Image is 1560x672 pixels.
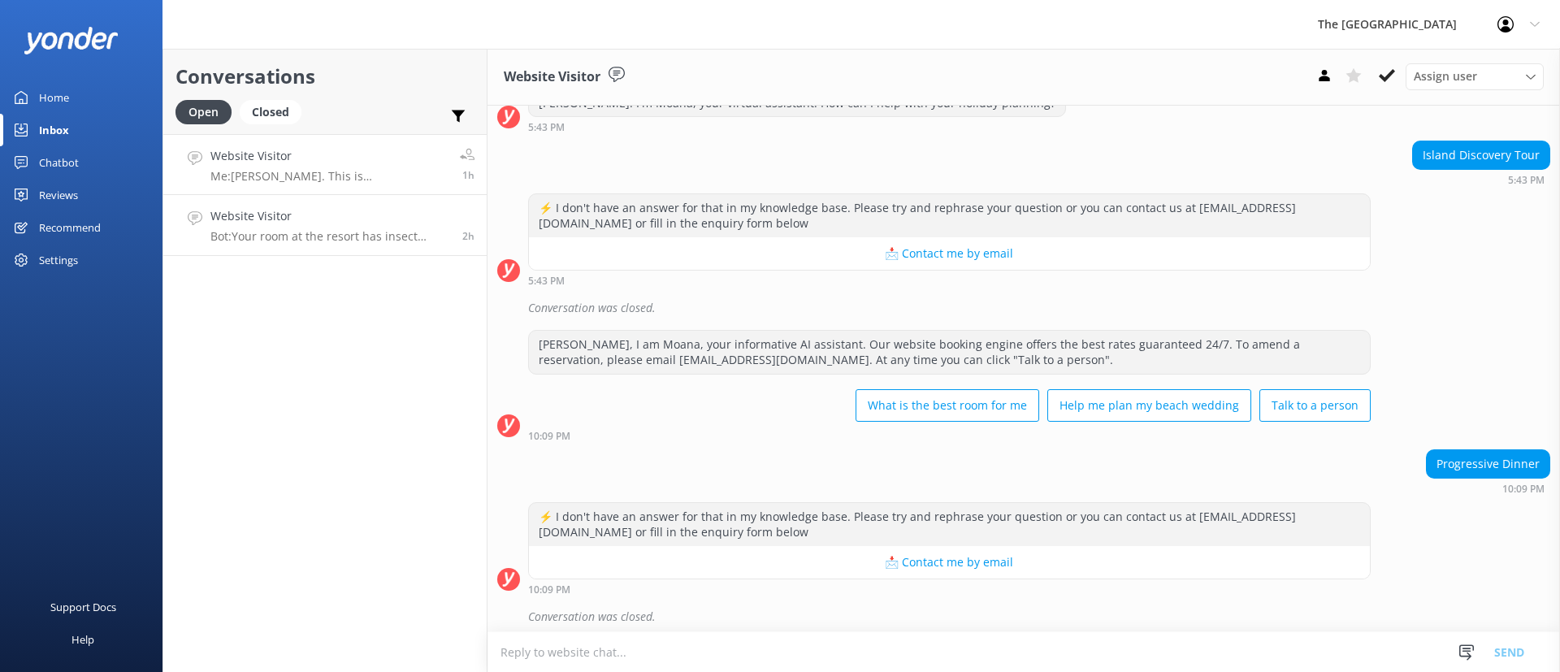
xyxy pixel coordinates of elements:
div: 10:09pm 08-Aug-2025 (UTC -10:00) Pacific/Honolulu [1426,483,1550,494]
h2: Conversations [175,61,474,92]
div: Settings [39,244,78,276]
span: Assign user [1414,67,1477,85]
div: [PERSON_NAME], I am Moana, your informative AI assistant. Our website booking engine offers the b... [529,331,1370,374]
strong: 5:43 PM [528,276,565,286]
a: Website VisitorMe:[PERSON_NAME]. This is [PERSON_NAME] from the Reservations. Yes, we have. Our S... [163,134,487,195]
h3: Website Visitor [504,67,600,88]
strong: 10:09 PM [528,585,570,595]
h4: Website Visitor [210,207,450,225]
div: Home [39,81,69,114]
strong: 10:09 PM [1502,484,1545,494]
div: 10:09pm 08-Aug-2025 (UTC -10:00) Pacific/Honolulu [528,583,1371,595]
div: Assign User [1406,63,1544,89]
div: Closed [240,100,301,124]
div: Reviews [39,179,78,211]
div: Island Discovery Tour [1413,141,1549,169]
div: Progressive Dinner [1427,450,1549,478]
div: Chatbot [39,146,79,179]
div: Help [71,623,94,656]
a: Closed [240,102,310,120]
div: 05:43pm 08-Aug-2025 (UTC -10:00) Pacific/Honolulu [528,275,1371,286]
button: Talk to a person [1259,389,1371,422]
a: Open [175,102,240,120]
span: 09:03pm 16-Aug-2025 (UTC -10:00) Pacific/Honolulu [462,168,474,182]
strong: 5:43 PM [528,123,565,132]
strong: 5:43 PM [1508,176,1545,185]
h4: Website Visitor [210,147,448,165]
div: 05:43pm 08-Aug-2025 (UTC -10:00) Pacific/Honolulu [1412,174,1550,185]
div: Open [175,100,232,124]
p: Me: [PERSON_NAME]. This is [PERSON_NAME] from the Reservations. Yes, we have. Our Sanctuary Rarot... [210,169,448,184]
div: Recommend [39,211,101,244]
button: 📩 Contact me by email [529,237,1370,270]
div: 2025-08-09T03:43:23.253 [497,294,1550,322]
button: 📩 Contact me by email [529,546,1370,579]
button: What is the best room for me [856,389,1039,422]
div: 10:09pm 08-Aug-2025 (UTC -10:00) Pacific/Honolulu [528,430,1371,441]
span: 08:30pm 16-Aug-2025 (UTC -10:00) Pacific/Honolulu [462,229,474,243]
div: 05:43pm 08-Aug-2025 (UTC -10:00) Pacific/Honolulu [528,121,1066,132]
div: ⚡ I don't have an answer for that in my knowledge base. Please try and rephrase your question or ... [529,503,1370,546]
div: 2025-08-09T08:13:07.990 [497,603,1550,631]
div: Conversation was closed. [528,294,1550,322]
p: Bot: Your room at the resort has insect screens and regular pest control. [210,229,450,244]
div: Support Docs [50,591,116,623]
div: Conversation was closed. [528,603,1550,631]
img: yonder-white-logo.png [24,27,118,54]
div: ⚡ I don't have an answer for that in my knowledge base. Please try and rephrase your question or ... [529,194,1370,237]
div: Inbox [39,114,69,146]
a: Website VisitorBot:Your room at the resort has insect screens and regular pest control.2h [163,195,487,256]
button: Help me plan my beach wedding [1047,389,1251,422]
strong: 10:09 PM [528,431,570,441]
